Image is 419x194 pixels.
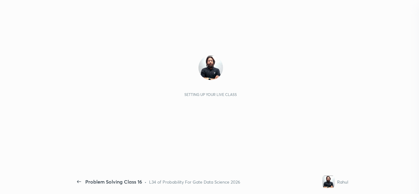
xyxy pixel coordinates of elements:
div: Setting up your live class [184,92,237,97]
div: Problem Solving Class 16 [85,178,142,185]
div: • [144,179,147,185]
div: L34 of Probability For Gate Data Science 2026 [149,179,240,185]
img: e00dc300a4f7444a955e410797683dbd.jpg [198,55,223,80]
img: e00dc300a4f7444a955e410797683dbd.jpg [322,176,335,188]
div: Rahul [337,179,348,185]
